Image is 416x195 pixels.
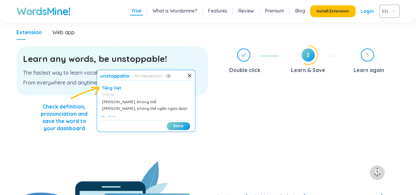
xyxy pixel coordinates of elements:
[265,8,284,14] a: Premium
[132,8,141,14] a: Trial
[361,49,373,61] span: 3
[317,9,349,14] span: Install Extension
[23,69,202,76] p: The fastest way to learn vocabulary.
[344,48,400,75] div: 3Learn again
[102,85,190,91] div: Tiếng Việt:
[23,79,202,86] p: From everywhere and anytime.
[153,8,197,14] a: What is Wordsmine?
[100,73,130,79] h1: unstoppable
[291,65,325,75] div: Learn & Save
[238,8,254,14] a: Review
[353,65,384,75] div: Learn again
[208,8,227,14] a: Features
[310,5,355,17] button: Install Extension
[167,122,190,130] button: Save
[102,99,190,112] div: [PERSON_NAME]. Không thể [PERSON_NAME], không thể ngăn ngừa được
[229,65,260,75] div: Double click
[295,8,305,14] a: Blog
[241,52,246,58] span: check
[16,5,70,18] a: WordsMine!
[102,92,190,97] div: Tính từ
[302,48,315,61] span: 2
[284,48,339,75] div: 2Learn & Save
[361,5,374,17] a: Login
[218,48,279,75] div: Double click
[372,167,382,178] img: to top
[52,29,75,36] div: Web app
[16,29,42,36] div: Extension
[23,53,202,65] h3: Learn any words, be unstoppable!
[382,6,394,16] span: VIE
[102,115,190,120] div: English:
[133,73,162,79] span: ʌnˈstɒpəb(ə)l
